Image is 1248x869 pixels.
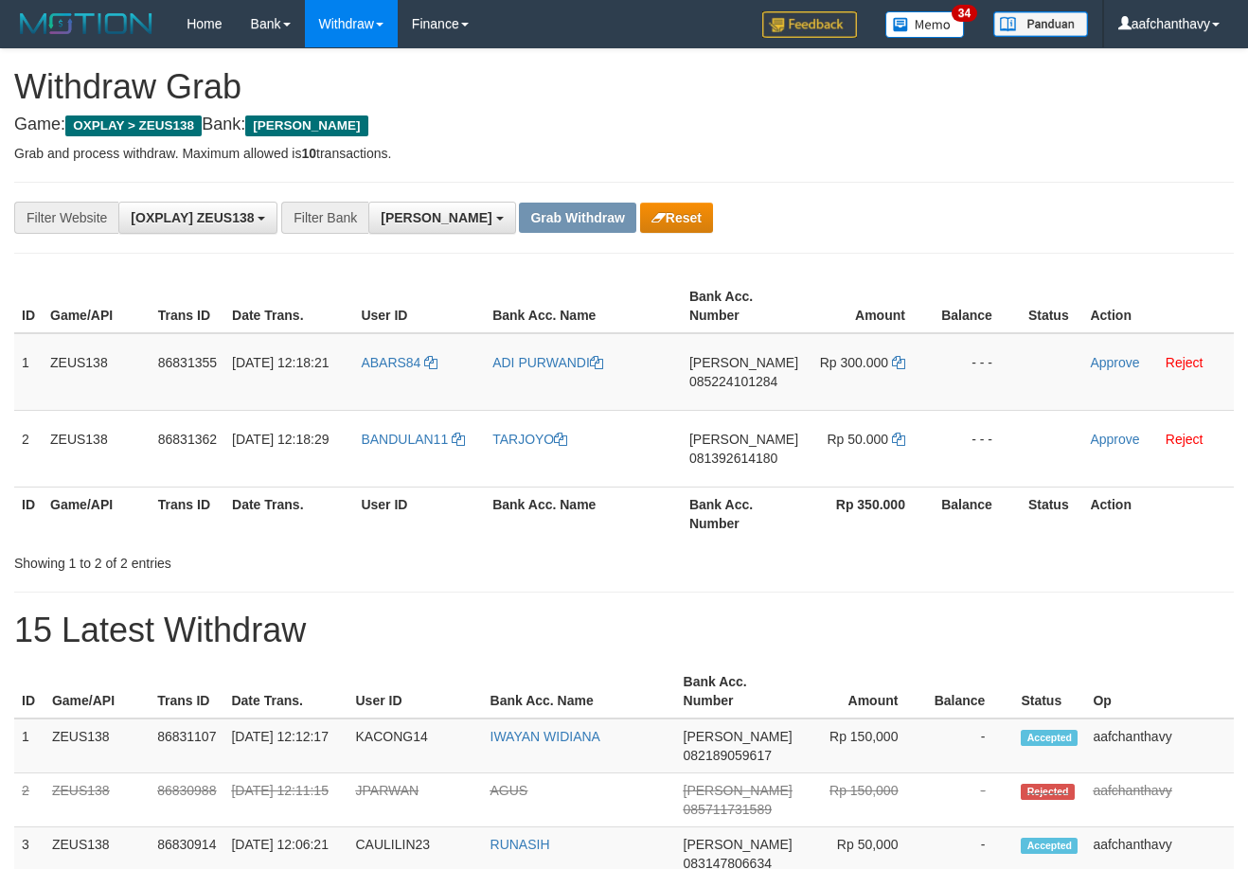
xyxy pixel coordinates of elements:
[485,279,682,333] th: Bank Acc. Name
[483,665,676,718] th: Bank Acc. Name
[926,718,1013,773] td: -
[800,665,927,718] th: Amount
[1021,279,1083,333] th: Status
[492,355,603,370] a: ADI PURWANDI
[684,783,793,798] span: [PERSON_NAME]
[348,665,483,718] th: User ID
[43,487,151,541] th: Game/API
[65,115,202,136] span: OXPLAY > ZEUS138
[223,665,348,718] th: Date Trans.
[934,410,1021,487] td: - - -
[223,773,348,827] td: [DATE] 12:11:15
[827,432,888,447] span: Rp 50.000
[381,210,491,225] span: [PERSON_NAME]
[281,202,368,234] div: Filter Bank
[684,802,772,817] span: Copy 085711731589 to clipboard
[492,432,567,447] a: TARJOYO
[232,432,329,447] span: [DATE] 12:18:29
[800,718,927,773] td: Rp 150,000
[490,783,528,798] a: AGUS
[224,279,353,333] th: Date Trans.
[684,748,772,763] span: Copy 082189059617 to clipboard
[1090,355,1139,370] a: Approve
[245,115,367,136] span: [PERSON_NAME]
[1085,773,1234,827] td: aafchanthavy
[43,410,151,487] td: ZEUS138
[806,487,934,541] th: Rp 350.000
[348,773,483,827] td: JPARWAN
[45,665,150,718] th: Game/API
[689,451,777,466] span: Copy 081392614180 to clipboard
[151,487,224,541] th: Trans ID
[1013,665,1085,718] th: Status
[353,487,485,541] th: User ID
[926,773,1013,827] td: -
[519,203,635,233] button: Grab Withdraw
[800,773,927,827] td: Rp 150,000
[934,333,1021,411] td: - - -
[14,773,45,827] td: 2
[301,146,316,161] strong: 10
[14,487,43,541] th: ID
[150,718,223,773] td: 86831107
[361,355,437,370] a: ABARS84
[1082,279,1234,333] th: Action
[361,432,448,447] span: BANDULAN11
[150,773,223,827] td: 86830988
[820,355,888,370] span: Rp 300.000
[14,333,43,411] td: 1
[224,487,353,541] th: Date Trans.
[1085,718,1234,773] td: aafchanthavy
[682,279,806,333] th: Bank Acc. Number
[1085,665,1234,718] th: Op
[892,355,905,370] a: Copy 300000 to clipboard
[14,68,1234,106] h1: Withdraw Grab
[361,432,465,447] a: BANDULAN11
[361,355,420,370] span: ABARS84
[158,432,217,447] span: 86831362
[934,279,1021,333] th: Balance
[684,729,793,744] span: [PERSON_NAME]
[689,374,777,389] span: Copy 085224101284 to clipboard
[926,665,1013,718] th: Balance
[934,487,1021,541] th: Balance
[682,487,806,541] th: Bank Acc. Number
[14,546,506,573] div: Showing 1 to 2 of 2 entries
[490,729,600,744] a: IWAYAN WIDIANA
[689,355,798,370] span: [PERSON_NAME]
[676,665,800,718] th: Bank Acc. Number
[806,279,934,333] th: Amount
[45,773,150,827] td: ZEUS138
[993,11,1088,37] img: panduan.png
[43,333,151,411] td: ZEUS138
[131,210,254,225] span: [OXPLAY] ZEUS138
[118,202,277,234] button: [OXPLAY] ZEUS138
[45,718,150,773] td: ZEUS138
[762,11,857,38] img: Feedback.jpg
[14,410,43,487] td: 2
[14,115,1234,134] h4: Game: Bank:
[232,355,329,370] span: [DATE] 12:18:21
[684,837,793,852] span: [PERSON_NAME]
[353,279,485,333] th: User ID
[485,487,682,541] th: Bank Acc. Name
[368,202,515,234] button: [PERSON_NAME]
[14,144,1234,163] p: Grab and process withdraw. Maximum allowed is transactions.
[14,612,1234,649] h1: 15 Latest Withdraw
[14,9,158,38] img: MOTION_logo.png
[490,837,550,852] a: RUNASIH
[1166,432,1203,447] a: Reject
[43,279,151,333] th: Game/API
[1021,730,1078,746] span: Accepted
[1021,487,1083,541] th: Status
[151,279,224,333] th: Trans ID
[14,202,118,234] div: Filter Website
[150,665,223,718] th: Trans ID
[1082,487,1234,541] th: Action
[1166,355,1203,370] a: Reject
[14,665,45,718] th: ID
[885,11,965,38] img: Button%20Memo.svg
[223,718,348,773] td: [DATE] 12:12:17
[689,432,798,447] span: [PERSON_NAME]
[892,432,905,447] a: Copy 50000 to clipboard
